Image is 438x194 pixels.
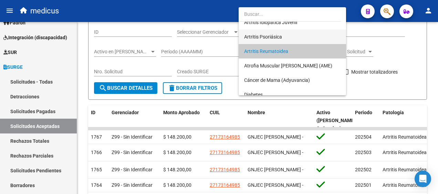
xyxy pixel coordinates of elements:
[244,63,332,68] span: Atrofia Muscular [PERSON_NAME] (AME)
[244,48,288,54] span: Artritis Reumatoidea
[244,34,282,40] span: Artritis Psoriásica
[244,92,263,97] span: Diabetes
[244,20,297,25] span: Artritis Idiopática Juvenil
[415,171,431,187] div: Open Intercom Messenger
[244,77,310,83] span: Cáncer de Mama (Adyuvancia)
